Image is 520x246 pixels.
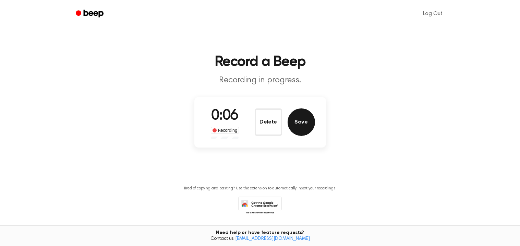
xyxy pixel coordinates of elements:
p: Recording in progress. [129,75,392,86]
h1: Record a Beep [85,55,436,69]
button: Save Audio Record [288,108,315,136]
button: Delete Audio Record [255,108,282,136]
p: Tired of copying and pasting? Use the extension to automatically insert your recordings. [184,186,337,191]
a: [EMAIL_ADDRESS][DOMAIN_NAME] [235,236,310,241]
div: Recording [211,127,239,134]
a: Beep [71,7,110,21]
span: 0:06 [211,109,239,123]
a: Log Out [416,5,449,22]
span: Contact us [4,236,516,242]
